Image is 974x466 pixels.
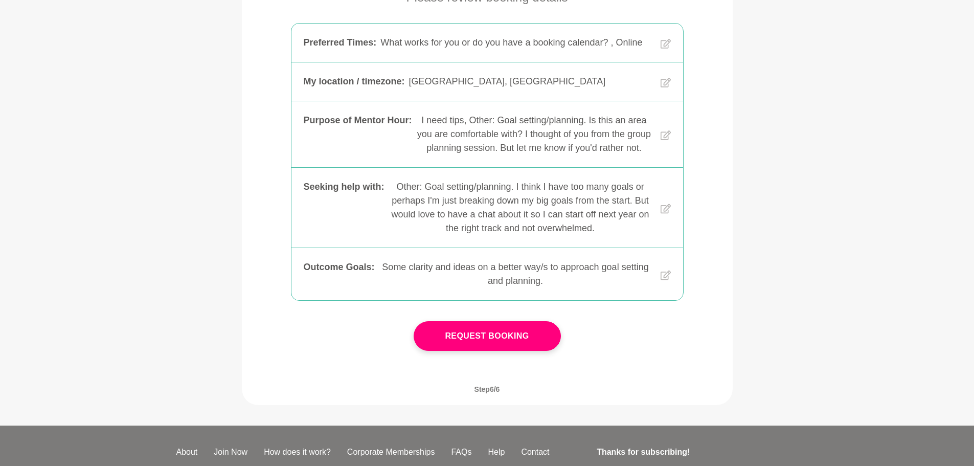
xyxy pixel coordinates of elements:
a: Help [480,446,513,458]
div: Some clarity and ideas on a better way/s to approach goal setting and planning. [379,260,652,288]
div: Outcome Goals : [304,260,375,288]
div: I need tips, Other: Goal setting/planning. Is this an area you are comfortable with? I thought of... [416,114,652,155]
div: [GEOGRAPHIC_DATA], [GEOGRAPHIC_DATA] [409,75,652,88]
div: My location / timezone : [304,75,405,88]
a: Corporate Memberships [339,446,443,458]
div: Purpose of Mentor Hour : [304,114,412,155]
a: About [168,446,206,458]
span: Step 6 / 6 [462,373,512,405]
h4: Thanks for subscribing! [597,446,791,458]
div: Seeking help with : [304,180,384,235]
button: Request Booking [414,321,561,351]
div: Preferred Times : [304,36,377,50]
a: FAQs [443,446,480,458]
a: How does it work? [256,446,339,458]
div: Other: Goal setting/planning. I think I have too many goals or perhaps I'm just breaking down my ... [389,180,652,235]
a: Contact [513,446,557,458]
div: What works for you or do you have a booking calendar? , Online [380,36,652,50]
a: Join Now [206,446,256,458]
